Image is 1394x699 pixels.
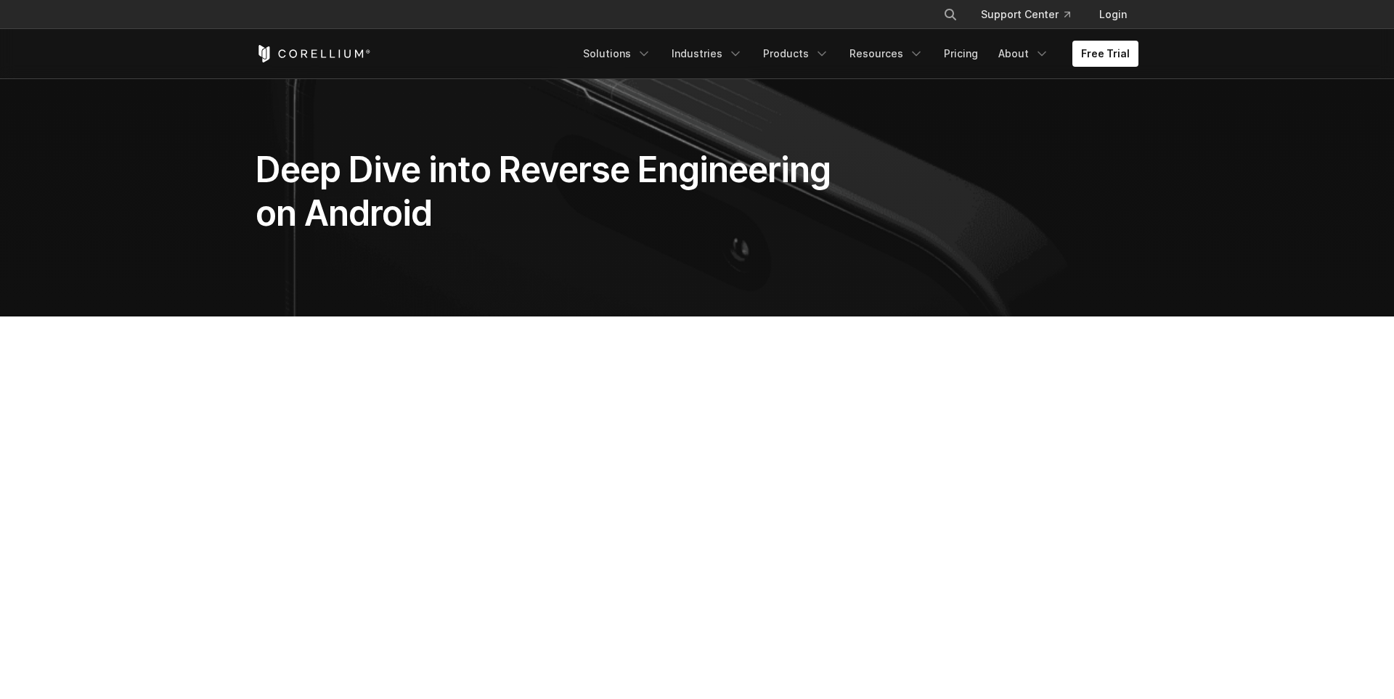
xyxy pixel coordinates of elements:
[1072,41,1138,67] a: Free Trial
[926,1,1138,28] div: Navigation Menu
[937,1,963,28] button: Search
[841,41,932,67] a: Resources
[663,41,751,67] a: Industries
[990,41,1058,67] a: About
[1088,1,1138,28] a: Login
[969,1,1082,28] a: Support Center
[256,45,371,62] a: Corellium Home
[256,148,834,235] h1: Deep Dive into Reverse Engineering on Android
[574,41,660,67] a: Solutions
[574,41,1138,67] div: Navigation Menu
[935,41,987,67] a: Pricing
[754,41,838,67] a: Products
